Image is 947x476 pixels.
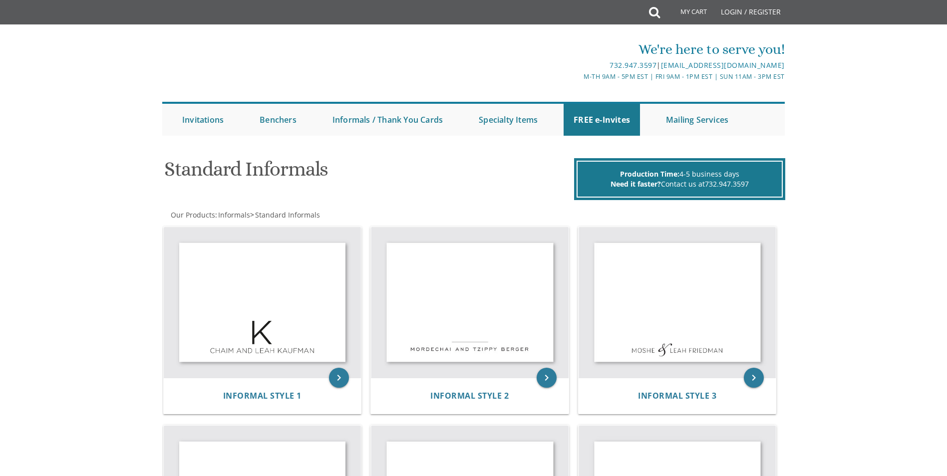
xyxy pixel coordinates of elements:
a: Invitations [172,104,234,136]
img: Informal Style 2 [371,227,569,378]
div: 4-5 business days Contact us at [577,161,783,198]
a: Informal Style 2 [430,391,509,401]
span: Informal Style 1 [223,390,302,401]
span: Informal Style 2 [430,390,509,401]
a: FREE e-Invites [564,104,640,136]
a: Informals / Thank You Cards [322,104,453,136]
h1: Standard Informals [164,158,572,188]
a: My Cart [659,1,714,26]
div: M-Th 9am - 5pm EST | Fri 9am - 1pm EST | Sun 11am - 3pm EST [370,71,785,82]
a: Informals [217,210,250,220]
a: Informal Style 3 [638,391,716,401]
div: We're here to serve you! [370,39,785,59]
a: keyboard_arrow_right [537,368,557,388]
span: Informals [218,210,250,220]
span: Standard Informals [255,210,320,220]
a: Mailing Services [656,104,738,136]
a: Our Products [170,210,215,220]
img: Informal Style 3 [579,227,776,378]
a: [EMAIL_ADDRESS][DOMAIN_NAME] [661,60,785,70]
img: Informal Style 1 [164,227,361,378]
div: : [162,210,474,220]
a: 732.947.3597 [705,179,749,189]
span: Informal Style 3 [638,390,716,401]
a: keyboard_arrow_right [744,368,764,388]
a: Standard Informals [254,210,320,220]
a: Informal Style 1 [223,391,302,401]
a: Benchers [250,104,307,136]
a: Specialty Items [469,104,548,136]
span: Production Time: [620,169,679,179]
span: Need it faster? [611,179,661,189]
a: 732.947.3597 [610,60,656,70]
div: | [370,59,785,71]
span: > [250,210,320,220]
a: keyboard_arrow_right [329,368,349,388]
